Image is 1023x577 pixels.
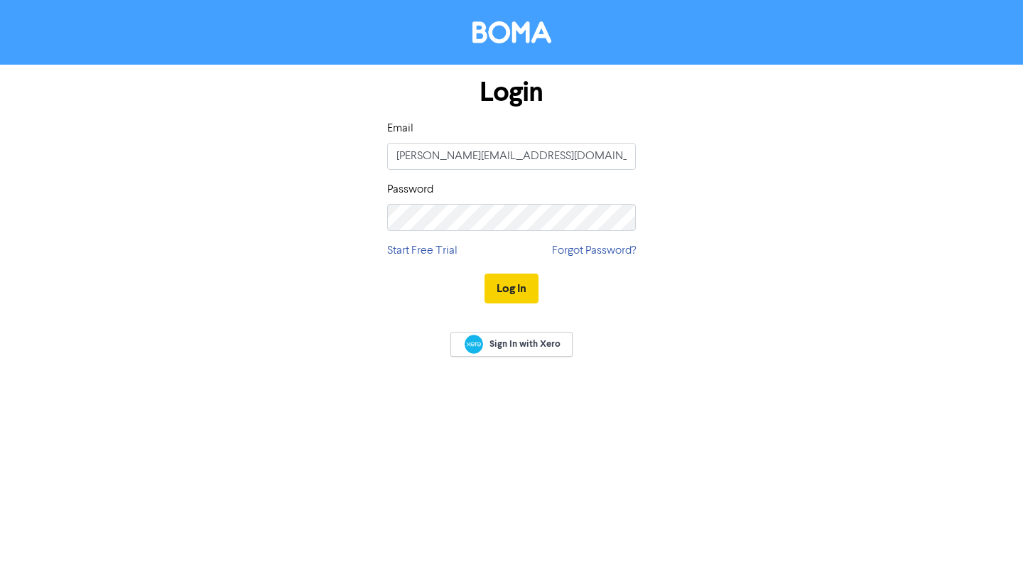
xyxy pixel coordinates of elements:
label: Password [387,181,433,198]
a: Forgot Password? [552,242,636,259]
label: Email [387,120,413,137]
img: BOMA Logo [472,21,551,43]
button: Log In [485,274,538,303]
span: Sign In with Xero [489,338,561,350]
h1: Login [387,76,636,109]
img: Xero logo [465,335,483,354]
iframe: Chat Widget [952,509,1023,577]
a: Start Free Trial [387,242,458,259]
a: Sign In with Xero [450,332,573,357]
